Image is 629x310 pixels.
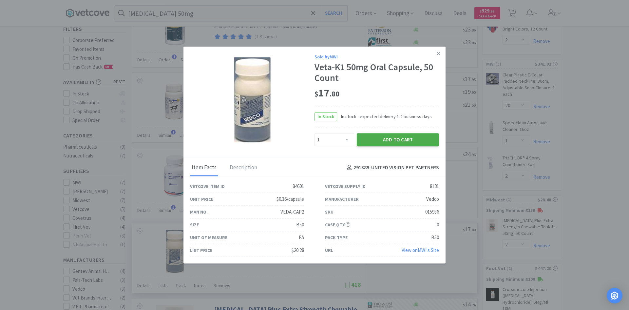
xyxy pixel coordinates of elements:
div: Veta-K1 50mg Oral Capsule, 50 Count [314,62,439,84]
div: Unit Price [190,196,213,203]
img: ef5ffca9ef194c64a36e6c4b96c9f25c_8181.png [234,57,271,142]
div: Vedco [426,195,439,203]
div: Size [190,221,199,228]
div: $20.28 [292,246,304,254]
div: Item Facts [190,160,218,176]
a: View onMWI's Site [402,247,439,253]
div: List Price [190,247,212,254]
div: EA [299,234,304,241]
div: Manufacturer [325,196,359,203]
span: . 80 [330,89,339,98]
div: Vetcove Item ID [190,183,225,190]
button: Add to Cart [357,133,439,146]
div: B50 [296,221,304,229]
h4: 291389 - UNITED VISION PET PARTNERS [344,164,439,172]
div: Unit of Measure [190,234,227,241]
span: $ [314,89,318,98]
div: Case Qty. [325,221,350,228]
div: Vetcove Supply ID [325,183,366,190]
div: URL [325,247,333,254]
div: Open Intercom Messenger [607,288,622,303]
div: Pack Type [325,234,348,241]
div: Man No. [190,208,208,216]
div: 84601 [293,182,304,190]
div: $0.36/capsule [276,195,304,203]
div: Description [228,160,259,176]
div: VEDA-CAP2 [280,208,304,216]
div: SKU [325,208,334,216]
div: B50 [431,234,439,241]
div: 8181 [430,182,439,190]
span: In Stock [315,113,337,121]
span: In stock - expected delivery 1-2 business days [337,113,432,120]
div: 015936 [425,208,439,216]
div: Sold by MWI [314,53,439,60]
div: 0 [437,221,439,229]
span: 17 [314,86,339,99]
